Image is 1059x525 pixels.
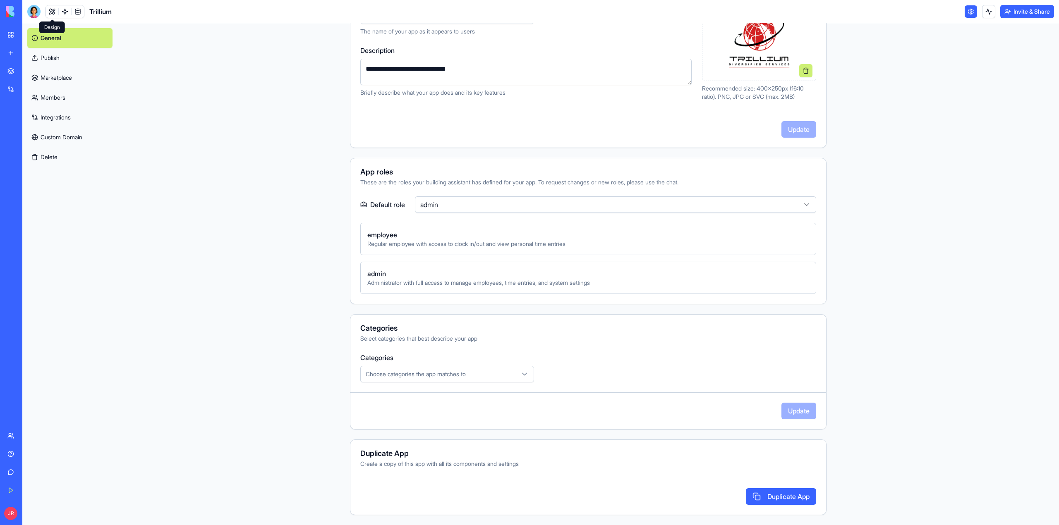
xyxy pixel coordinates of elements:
div: Create a copy of this app with all its components and settings [360,460,816,468]
span: Regular employee with access to clock in/out and view personal time entries [367,240,809,248]
button: Duplicate App [746,488,816,505]
p: The name of your app as it appears to users [360,27,692,36]
span: admin [367,269,809,279]
span: JR [4,507,17,520]
img: Preview [726,11,792,77]
div: Duplicate App [360,450,816,457]
a: Custom Domain [27,127,113,147]
span: Trillium [89,7,112,17]
button: Choose categories the app matches to [360,366,534,382]
a: Integrations [27,107,113,127]
div: Design [39,21,65,33]
p: Recommended size: 400x250px (16:10 ratio). PNG, JPG or SVG (max. 2MB) [702,84,816,101]
a: Publish [27,48,113,68]
div: App roles [360,168,816,176]
a: Members [27,88,113,107]
label: Description [360,45,692,55]
button: Delete [27,147,113,167]
a: General [27,28,113,48]
span: Administrator with full access to manage employees, time entries, and system settings [367,279,809,287]
img: logo [6,6,57,17]
p: Briefly describe what your app does and its key features [360,88,692,97]
span: Choose categories the app matches to [366,370,466,378]
span: employee [367,230,809,240]
button: Invite & Share [1000,5,1054,18]
label: Categories [360,353,816,363]
div: Categories [360,325,816,332]
label: Default role [360,196,405,213]
a: Marketplace [27,68,113,88]
div: Select categories that best describe your app [360,334,816,343]
div: These are the roles your building assistant has defined for your app. To request changes or new r... [360,178,816,186]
